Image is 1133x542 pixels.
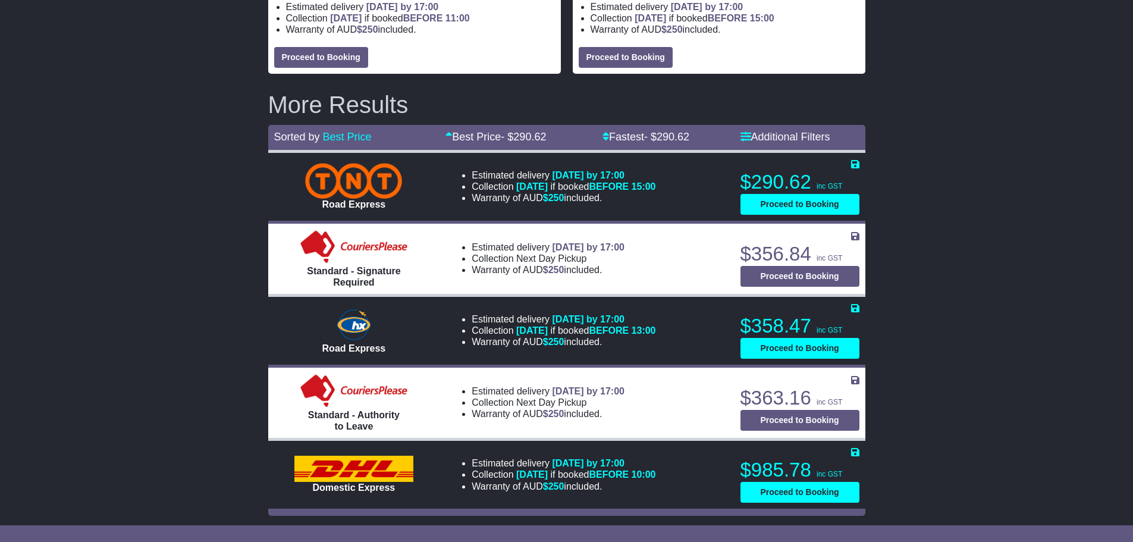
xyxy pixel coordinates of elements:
button: Proceed to Booking [740,482,859,503]
span: Road Express [322,343,386,353]
span: BEFORE [403,13,443,23]
span: [DATE] by 17:00 [552,386,624,396]
span: $ [543,481,564,491]
li: Estimated delivery [472,170,655,181]
span: $ [543,265,564,275]
span: if booked [516,469,655,480]
li: Collection [472,397,624,408]
span: $ [543,409,564,419]
span: $ [357,24,378,35]
button: Proceed to Booking [740,410,859,431]
p: $363.16 [740,386,859,410]
span: Next Day Pickup [516,253,586,264]
span: [DATE] by 17:00 [552,170,624,180]
span: 250 [548,481,564,491]
span: [DATE] by 17:00 [671,2,743,12]
span: inc GST [817,182,842,190]
li: Warranty of AUD included. [472,481,655,492]
span: 290.62 [657,131,689,143]
span: BEFORE [589,469,629,480]
span: Domestic Express [313,483,396,493]
span: - $ [644,131,689,143]
p: $985.78 [740,458,859,482]
button: Proceed to Booking [579,47,673,68]
li: Collection [286,12,555,24]
span: Sorted by [274,131,320,143]
img: DHL: Domestic Express [294,456,413,482]
span: inc GST [817,470,842,478]
button: Proceed to Booking [740,266,859,287]
button: Proceed to Booking [274,47,368,68]
li: Warranty of AUD included. [472,264,624,275]
h2: More Results [268,92,865,118]
span: [DATE] by 17:00 [552,458,624,468]
span: inc GST [817,326,842,334]
p: $356.84 [740,242,859,266]
span: 250 [362,24,378,35]
span: [DATE] [330,13,362,23]
span: 250 [548,193,564,203]
span: $ [543,193,564,203]
span: Standard - Authority to Leave [308,410,400,431]
a: Best Price- $290.62 [445,131,546,143]
a: Fastest- $290.62 [602,131,689,143]
span: - $ [501,131,546,143]
span: [DATE] by 17:00 [552,314,624,324]
span: [DATE] by 17:00 [366,2,439,12]
li: Warranty of AUD included. [472,192,655,203]
li: Collection [472,253,624,264]
span: 15:00 [632,181,656,192]
button: Proceed to Booking [740,338,859,359]
span: inc GST [817,398,842,406]
span: 11:00 [445,13,470,23]
img: Couriers Please: Standard - Authority to Leave [298,374,410,409]
img: Hunter Express: Road Express [334,307,374,343]
img: TNT Domestic: Road Express [305,163,402,199]
img: Couriers Please: Standard - Signature Required [298,230,410,265]
li: Estimated delivery [472,314,655,325]
li: Warranty of AUD included. [286,24,555,35]
li: Collection [591,12,859,24]
li: Collection [472,325,655,336]
li: Collection [472,469,655,480]
span: Next Day Pickup [516,397,586,408]
a: Best Price [323,131,372,143]
span: [DATE] [516,181,548,192]
span: if booked [330,13,469,23]
p: $358.47 [740,314,859,338]
span: Road Express [322,199,386,209]
li: Estimated delivery [286,1,555,12]
span: $ [543,337,564,347]
span: 290.62 [513,131,546,143]
span: $ [661,24,683,35]
li: Warranty of AUD included. [472,408,624,419]
span: 250 [667,24,683,35]
span: BEFORE [708,13,748,23]
a: Additional Filters [740,131,830,143]
p: $290.62 [740,170,859,194]
span: if booked [516,325,655,336]
span: if booked [516,181,655,192]
span: [DATE] by 17:00 [552,242,624,252]
span: 15:00 [750,13,774,23]
li: Estimated delivery [472,458,655,469]
span: [DATE] [516,469,548,480]
span: [DATE] [635,13,666,23]
li: Warranty of AUD included. [591,24,859,35]
span: 10:00 [632,469,656,480]
span: 250 [548,337,564,347]
span: BEFORE [589,181,629,192]
li: Estimated delivery [472,386,624,397]
span: Standard - Signature Required [307,266,400,287]
span: 13:00 [632,325,656,336]
span: [DATE] [516,325,548,336]
button: Proceed to Booking [740,194,859,215]
span: BEFORE [589,325,629,336]
span: 250 [548,265,564,275]
span: if booked [635,13,774,23]
li: Warranty of AUD included. [472,336,655,347]
span: inc GST [817,254,842,262]
span: 250 [548,409,564,419]
li: Estimated delivery [472,242,624,253]
li: Collection [472,181,655,192]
